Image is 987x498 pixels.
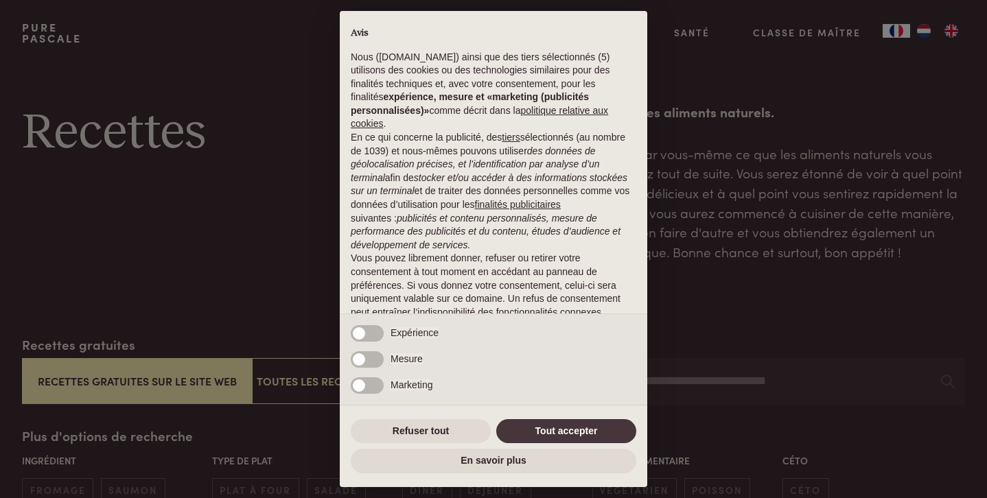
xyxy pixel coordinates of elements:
[391,327,439,338] span: Expérience
[351,449,636,473] button: En savoir plus
[351,145,600,183] em: des données de géolocalisation précises, et l’identification par analyse d’un terminal
[351,419,491,444] button: Refuser tout
[351,213,620,250] em: publicités et contenu personnalisés, mesure de performance des publicités et du contenu, études d...
[502,131,520,145] button: tiers
[391,353,423,364] span: Mesure
[391,379,432,390] span: Marketing
[351,252,636,319] p: Vous pouvez librement donner, refuser ou retirer votre consentement à tout moment en accédant au ...
[351,131,636,252] p: En ce qui concerne la publicité, des sélectionnés (au nombre de 1039) et nous-mêmes pouvons utili...
[351,91,589,116] strong: expérience, mesure et «marketing (publicités personnalisées)»
[496,419,636,444] button: Tout accepter
[351,51,636,132] p: Nous ([DOMAIN_NAME]) ainsi que des tiers sélectionnés (5) utilisons des cookies ou des technologi...
[351,172,627,197] em: stocker et/ou accéder à des informations stockées sur un terminal
[475,198,561,212] button: finalités publicitaires
[351,27,636,40] h2: Avis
